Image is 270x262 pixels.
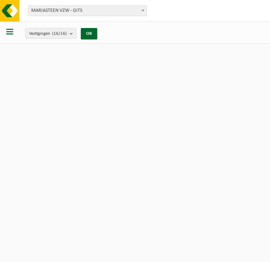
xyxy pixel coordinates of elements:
[25,28,76,39] button: Vestigingen(16/16)
[81,28,97,39] button: OK
[52,31,67,36] count: (16/16)
[28,6,146,16] span: MARIASTEEN VZW - GITS
[29,28,67,39] span: Vestigingen
[28,5,147,16] span: MARIASTEEN VZW - GITS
